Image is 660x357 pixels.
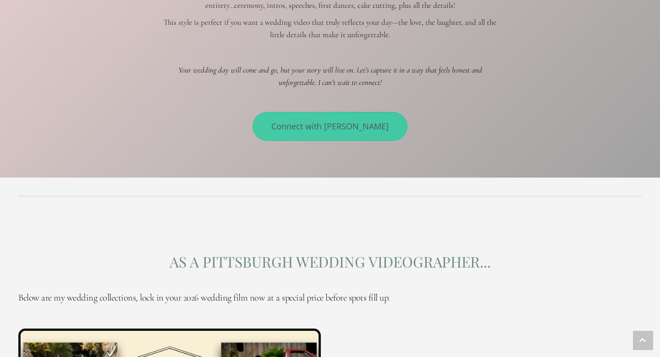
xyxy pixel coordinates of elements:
p: Below are my wedding collections, lock in your 2026 wedding film now at a special price before sp... [18,290,642,306]
span: As a Pittsburgh wedding videographer... [170,251,491,271]
span: Connect with [PERSON_NAME] [271,121,389,132]
p: Your wedding day will come and go, but your story will live on. Let’s capture it in a way that fe... [163,64,497,89]
p: This style is perfect if you want a wedding video that truly reflects your day—the love, the laug... [163,16,497,41]
a: Connect with [PERSON_NAME] [253,112,407,141]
